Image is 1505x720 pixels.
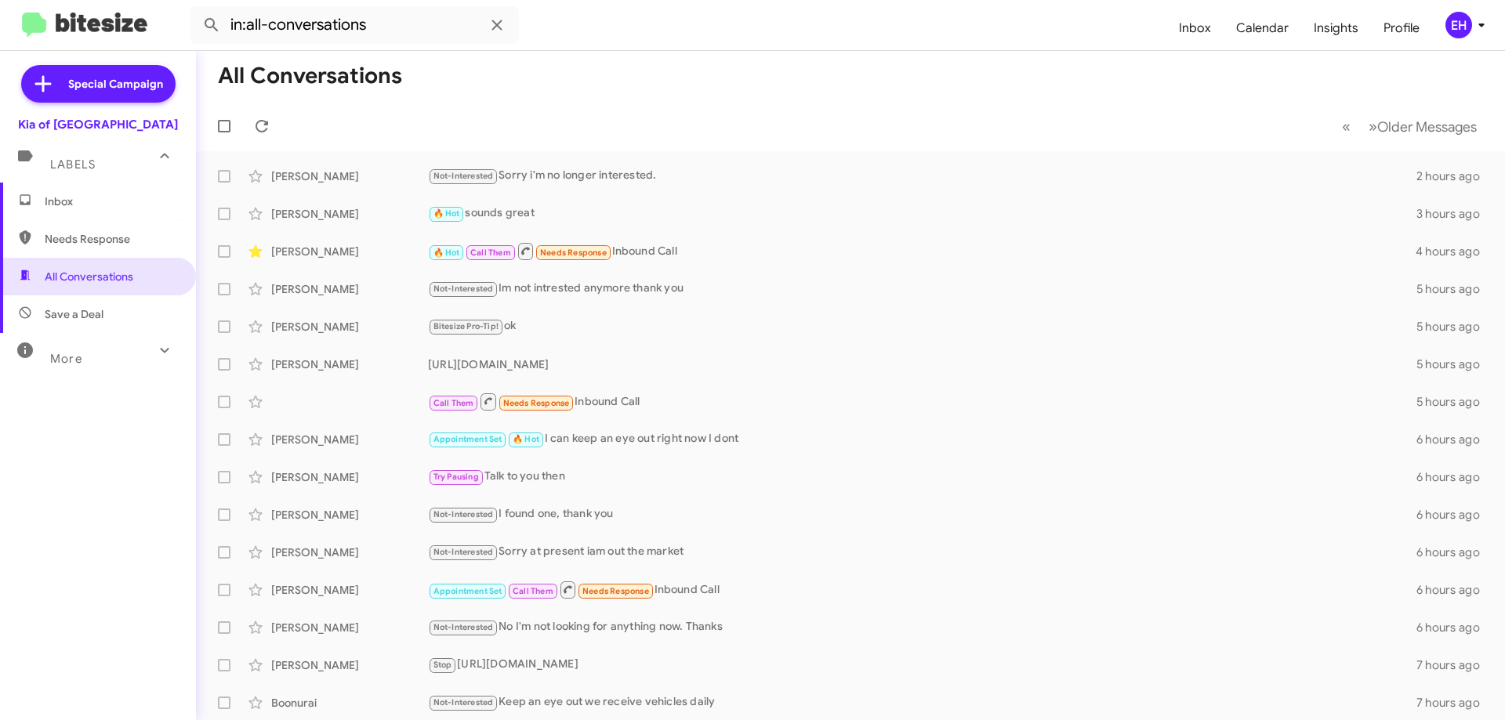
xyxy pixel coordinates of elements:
div: [PERSON_NAME] [271,432,428,447]
div: Inbound Call [428,580,1416,599]
div: [PERSON_NAME] [271,507,428,523]
div: [PERSON_NAME] [271,582,428,598]
span: Inbox [45,194,178,209]
span: Call Them [433,398,474,408]
span: Bitesize Pro-Tip! [433,321,499,331]
div: [PERSON_NAME] [271,168,428,184]
div: 6 hours ago [1416,432,1492,447]
div: Sorry i'm no longer interested. [428,167,1416,185]
span: » [1369,117,1377,136]
a: Calendar [1224,5,1301,51]
span: Not-Interested [433,284,494,294]
span: Needs Response [540,248,607,258]
span: 🔥 Hot [433,208,460,219]
div: 5 hours ago [1416,319,1492,335]
span: Stop [433,660,452,670]
span: Appointment Set [433,586,502,596]
span: Not-Interested [433,509,494,519]
span: Try Pausing [433,472,479,482]
a: Inbox [1166,5,1224,51]
div: 6 hours ago [1416,469,1492,485]
span: Save a Deal [45,306,103,322]
button: EH [1432,12,1488,38]
div: 7 hours ago [1416,695,1492,711]
span: Needs Response [503,398,570,408]
div: I can keep an eye out right now I dont [428,430,1416,448]
div: 6 hours ago [1416,545,1492,560]
span: « [1342,117,1351,136]
div: [PERSON_NAME] [271,206,428,222]
div: sounds great [428,204,1416,223]
div: Im not intrested anymore thank you [428,280,1416,298]
div: [PERSON_NAME] [271,356,428,372]
div: 6 hours ago [1416,582,1492,598]
div: ok [428,317,1416,335]
div: [URL][DOMAIN_NAME] [428,356,1416,372]
div: I found one, thank you [428,505,1416,523]
span: Needs Response [582,586,649,596]
div: 5 hours ago [1416,394,1492,410]
div: Boonurai [271,695,428,711]
div: 6 hours ago [1416,620,1492,635]
div: Talk to you then [428,468,1416,486]
div: Kia of [GEOGRAPHIC_DATA] [18,117,178,132]
div: EH [1445,12,1472,38]
a: Profile [1371,5,1432,51]
div: [PERSON_NAME] [271,545,428,560]
span: 🔥 Hot [513,434,539,444]
span: Not-Interested [433,622,494,632]
a: Insights [1301,5,1371,51]
span: More [50,352,82,366]
div: [PERSON_NAME] [271,657,428,673]
span: Not-Interested [433,697,494,707]
div: Sorry at present iam out the market [428,543,1416,561]
div: Inbound Call [428,241,1416,261]
span: Needs Response [45,231,178,247]
div: 6 hours ago [1416,507,1492,523]
div: 2 hours ago [1416,168,1492,184]
div: [PERSON_NAME] [271,469,428,485]
span: All Conversations [45,269,133,284]
div: 4 hours ago [1416,244,1492,259]
input: Search [190,6,519,44]
a: Special Campaign [21,65,176,103]
div: 3 hours ago [1416,206,1492,222]
div: Keep an eye out we receive vehicles daily [428,693,1416,711]
div: 7 hours ago [1416,657,1492,673]
div: [URL][DOMAIN_NAME] [428,656,1416,674]
span: 🔥 Hot [433,248,460,258]
span: Not-Interested [433,171,494,181]
div: Inbound Call [428,392,1416,411]
span: Special Campaign [68,76,163,92]
div: [PERSON_NAME] [271,244,428,259]
button: Previous [1333,110,1360,143]
div: [PERSON_NAME] [271,319,428,335]
button: Next [1359,110,1486,143]
div: No I'm not looking for anything now. Thanks [428,618,1416,636]
div: [PERSON_NAME] [271,620,428,635]
span: Older Messages [1377,118,1477,136]
span: Call Them [513,586,553,596]
span: Labels [50,157,96,172]
div: 5 hours ago [1416,356,1492,372]
span: Appointment Set [433,434,502,444]
div: 5 hours ago [1416,281,1492,297]
div: [PERSON_NAME] [271,281,428,297]
span: Not-Interested [433,547,494,557]
span: Call Them [470,248,511,258]
nav: Page navigation example [1333,110,1486,143]
h1: All Conversations [218,63,402,89]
